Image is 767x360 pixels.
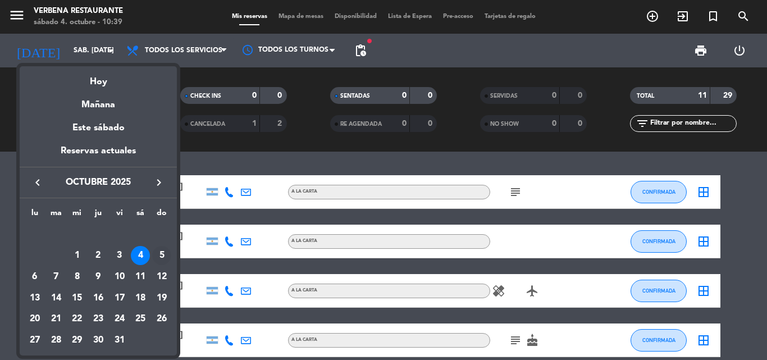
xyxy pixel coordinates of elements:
th: domingo [151,207,172,224]
div: 2 [89,246,108,265]
td: 28 de octubre de 2025 [45,330,67,351]
div: 5 [152,246,171,265]
span: octubre 2025 [48,175,149,190]
div: 24 [110,310,129,329]
i: keyboard_arrow_right [152,176,166,189]
div: 25 [131,310,150,329]
td: 22 de octubre de 2025 [66,309,88,330]
td: 3 de octubre de 2025 [109,245,130,267]
div: 17 [110,289,129,308]
div: 15 [67,289,86,308]
td: 27 de octubre de 2025 [24,330,45,351]
td: 5 de octubre de 2025 [151,245,172,267]
td: 12 de octubre de 2025 [151,266,172,288]
div: 20 [25,310,44,329]
div: 22 [67,310,86,329]
div: 31 [110,331,129,350]
td: 21 de octubre de 2025 [45,309,67,330]
td: 11 de octubre de 2025 [130,266,152,288]
td: 15 de octubre de 2025 [66,288,88,309]
div: Este sábado [20,112,177,144]
td: 16 de octubre de 2025 [88,288,109,309]
div: 16 [89,289,108,308]
div: Mañana [20,89,177,112]
div: 7 [47,267,66,286]
div: 6 [25,267,44,286]
i: keyboard_arrow_left [31,176,44,189]
td: 24 de octubre de 2025 [109,309,130,330]
div: 1 [67,246,86,265]
th: martes [45,207,67,224]
td: 23 de octubre de 2025 [88,309,109,330]
td: 20 de octubre de 2025 [24,309,45,330]
div: 13 [25,289,44,308]
td: 1 de octubre de 2025 [66,245,88,267]
div: 11 [131,267,150,286]
th: viernes [109,207,130,224]
div: 27 [25,331,44,350]
div: 8 [67,267,86,286]
div: 19 [152,289,171,308]
div: 4 [131,246,150,265]
button: keyboard_arrow_right [149,175,169,190]
div: Hoy [20,66,177,89]
div: 9 [89,267,108,286]
td: 30 de octubre de 2025 [88,330,109,351]
div: 14 [47,289,66,308]
td: 9 de octubre de 2025 [88,266,109,288]
div: 23 [89,310,108,329]
div: 18 [131,289,150,308]
div: 12 [152,267,171,286]
div: 10 [110,267,129,286]
th: miércoles [66,207,88,224]
div: 26 [152,310,171,329]
th: sábado [130,207,152,224]
td: 10 de octubre de 2025 [109,266,130,288]
div: 29 [67,331,86,350]
td: 31 de octubre de 2025 [109,330,130,351]
td: 14 de octubre de 2025 [45,288,67,309]
td: 8 de octubre de 2025 [66,266,88,288]
td: 2 de octubre de 2025 [88,245,109,267]
div: 30 [89,331,108,350]
td: 29 de octubre de 2025 [66,330,88,351]
td: 6 de octubre de 2025 [24,266,45,288]
th: lunes [24,207,45,224]
td: 7 de octubre de 2025 [45,266,67,288]
th: jueves [88,207,109,224]
td: 13 de octubre de 2025 [24,288,45,309]
td: 18 de octubre de 2025 [130,288,152,309]
td: 17 de octubre de 2025 [109,288,130,309]
td: OCT. [24,224,172,245]
td: 25 de octubre de 2025 [130,309,152,330]
div: 28 [47,331,66,350]
td: 26 de octubre de 2025 [151,309,172,330]
td: 19 de octubre de 2025 [151,288,172,309]
td: 4 de octubre de 2025 [130,245,152,267]
div: Reservas actuales [20,144,177,167]
div: 3 [110,246,129,265]
div: 21 [47,310,66,329]
button: keyboard_arrow_left [28,175,48,190]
